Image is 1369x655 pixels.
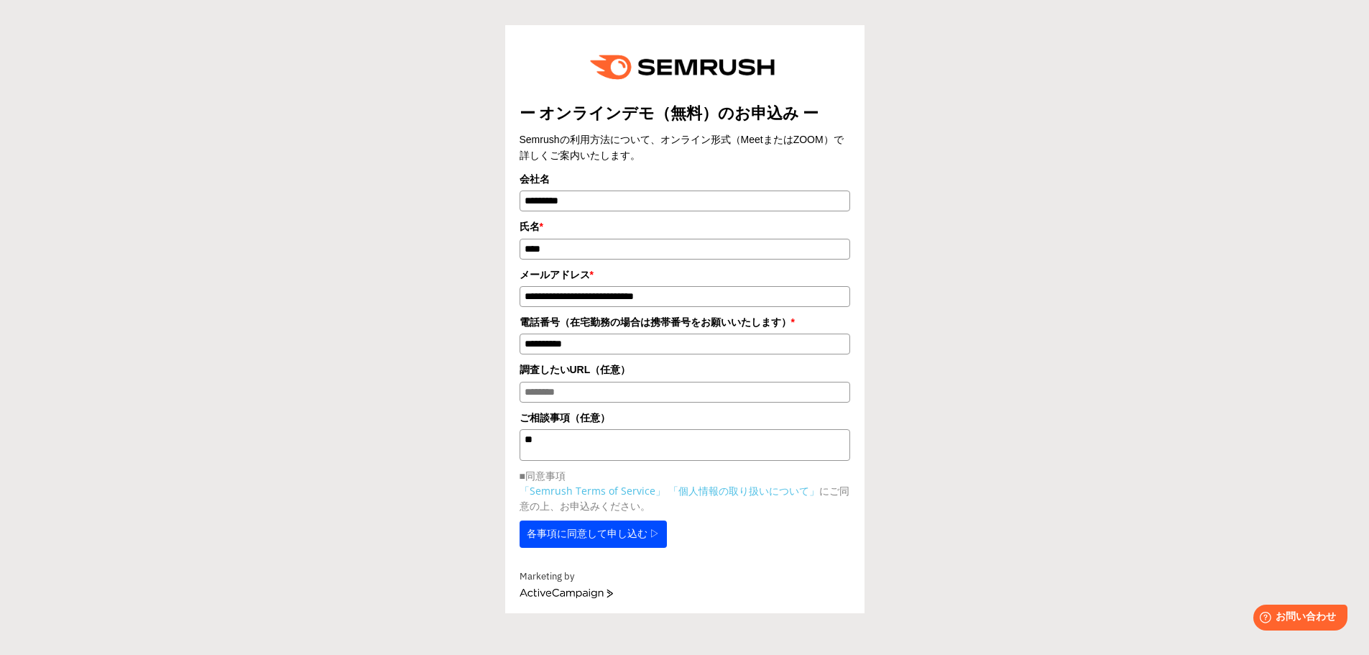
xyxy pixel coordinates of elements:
[520,410,850,426] label: ご相談事項（任意）
[520,314,850,330] label: 電話番号（在宅勤務の場合は携帯番号をお願いいたします）
[520,362,850,377] label: 調査したいURL（任意）
[668,484,819,498] a: 「個人情報の取り扱いについて」
[520,267,850,283] label: メールアドレス
[520,102,850,124] title: ー オンラインデモ（無料）のお申込み ー
[520,484,665,498] a: 「Semrush Terms of Service」
[520,132,850,164] div: Semrushの利用方法について、オンライン形式（MeetまたはZOOM）で詳しくご案内いたします。
[1241,599,1353,639] iframe: Help widget launcher
[520,483,850,513] p: にご同意の上、お申込みください。
[580,40,790,95] img: e6a379fe-ca9f-484e-8561-e79cf3a04b3f.png
[520,468,850,483] p: ■同意事項
[520,569,850,585] div: Marketing by
[520,171,850,187] label: 会社名
[520,521,668,548] button: 各事項に同意して申し込む ▷
[520,219,850,234] label: 氏名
